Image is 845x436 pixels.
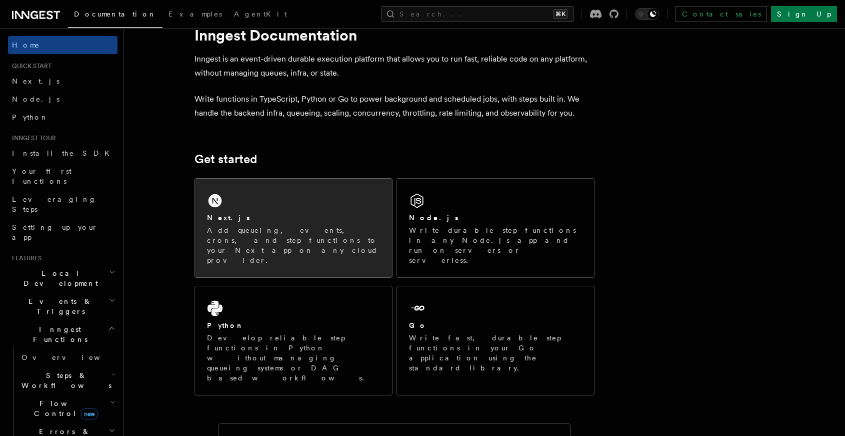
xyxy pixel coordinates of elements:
[17,398,110,418] span: Flow Control
[771,6,837,22] a: Sign Up
[81,408,97,419] span: new
[12,167,71,185] span: Your first Functions
[168,10,222,18] span: Examples
[17,366,117,394] button: Steps & Workflows
[409,333,582,373] p: Write fast, durable step functions in your Go application using the standard library.
[8,134,56,142] span: Inngest tour
[8,36,117,54] a: Home
[17,348,117,366] a: Overview
[207,333,380,383] p: Develop reliable step functions in Python without managing queueing systems or DAG based workflows.
[635,8,659,20] button: Toggle dark mode
[8,292,117,320] button: Events & Triggers
[207,225,380,265] p: Add queueing, events, crons, and step functions to your Next app on any cloud provider.
[8,324,108,344] span: Inngest Functions
[8,218,117,246] a: Setting up your app
[234,10,287,18] span: AgentKit
[194,92,594,120] p: Write functions in TypeScript, Python or Go to power background and scheduled jobs, with steps bu...
[12,223,98,241] span: Setting up your app
[8,90,117,108] a: Node.js
[12,77,59,85] span: Next.js
[194,286,392,395] a: PythonDevelop reliable step functions in Python without managing queueing systems or DAG based wo...
[162,3,228,27] a: Examples
[194,52,594,80] p: Inngest is an event-driven durable execution platform that allows you to run fast, reliable code ...
[207,320,244,330] h2: Python
[8,320,117,348] button: Inngest Functions
[396,286,594,395] a: GoWrite fast, durable step functions in your Go application using the standard library.
[409,213,458,223] h2: Node.js
[207,213,250,223] h2: Next.js
[17,370,111,390] span: Steps & Workflows
[12,40,40,50] span: Home
[8,72,117,90] a: Next.js
[409,320,427,330] h2: Go
[21,353,124,361] span: Overview
[194,152,257,166] a: Get started
[12,149,115,157] span: Install the SDK
[12,95,59,103] span: Node.js
[396,178,594,278] a: Node.jsWrite durable step functions in any Node.js app and run on servers or serverless.
[12,195,96,213] span: Leveraging Steps
[8,264,117,292] button: Local Development
[68,3,162,28] a: Documentation
[8,162,117,190] a: Your first Functions
[74,10,156,18] span: Documentation
[409,225,582,265] p: Write durable step functions in any Node.js app and run on servers or serverless.
[553,9,567,19] kbd: ⌘K
[381,6,573,22] button: Search...⌘K
[8,254,41,262] span: Features
[194,178,392,278] a: Next.jsAdd queueing, events, crons, and step functions to your Next app on any cloud provider.
[8,144,117,162] a: Install the SDK
[8,296,109,316] span: Events & Triggers
[17,394,117,422] button: Flow Controlnew
[12,113,48,121] span: Python
[8,268,109,288] span: Local Development
[675,6,767,22] a: Contact sales
[194,26,594,44] h1: Inngest Documentation
[8,190,117,218] a: Leveraging Steps
[228,3,293,27] a: AgentKit
[8,108,117,126] a: Python
[8,62,51,70] span: Quick start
